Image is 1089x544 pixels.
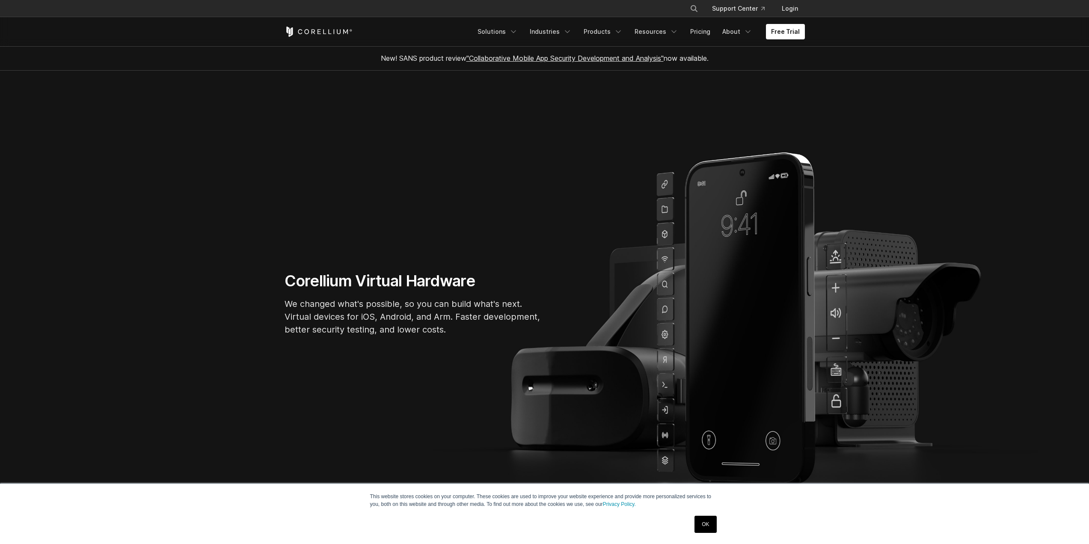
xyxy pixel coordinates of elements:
[717,24,757,39] a: About
[472,24,523,39] a: Solutions
[629,24,683,39] a: Resources
[705,1,771,16] a: Support Center
[579,24,628,39] a: Products
[685,24,715,39] a: Pricing
[381,54,709,62] span: New! SANS product review now available.
[775,1,805,16] a: Login
[525,24,577,39] a: Industries
[285,271,541,291] h1: Corellium Virtual Hardware
[285,27,353,37] a: Corellium Home
[472,24,805,39] div: Navigation Menu
[694,516,716,533] a: OK
[285,297,541,336] p: We changed what's possible, so you can build what's next. Virtual devices for iOS, Android, and A...
[603,501,636,507] a: Privacy Policy.
[766,24,805,39] a: Free Trial
[686,1,702,16] button: Search
[466,54,664,62] a: "Collaborative Mobile App Security Development and Analysis"
[370,493,719,508] p: This website stores cookies on your computer. These cookies are used to improve your website expe...
[680,1,805,16] div: Navigation Menu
